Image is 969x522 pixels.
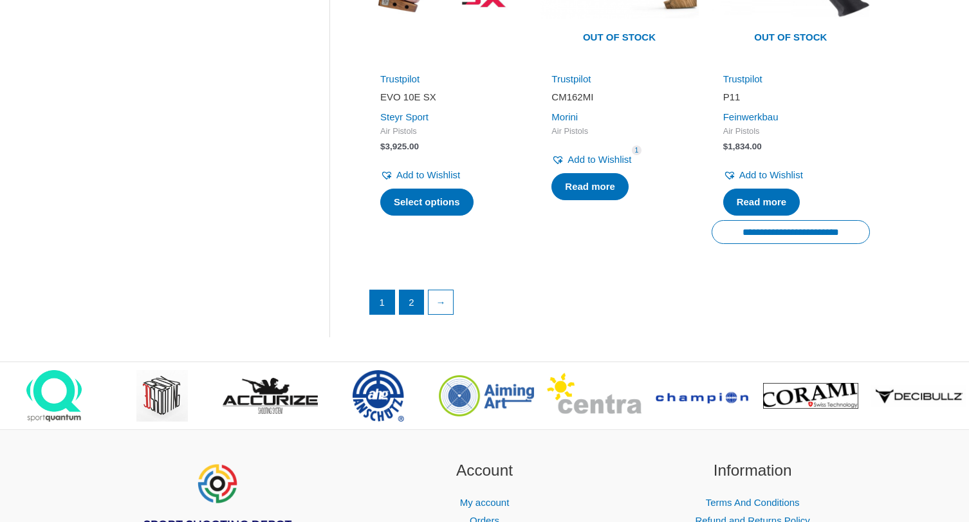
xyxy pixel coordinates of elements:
span: Air Pistols [551,126,687,137]
span: Add to Wishlist [396,169,460,180]
h2: EVO 10E SX [380,91,515,104]
bdi: 3,925.00 [380,142,419,151]
a: Select options for “CM162MI” [551,173,629,200]
a: Terms And Conditions [706,497,800,508]
a: Steyr Sport [380,111,429,122]
span: Add to Wishlist [739,169,803,180]
h2: Information [634,459,871,483]
a: CM162MI [551,91,687,108]
a: Trustpilot [723,73,762,84]
span: Page 1 [370,290,394,315]
a: → [429,290,453,315]
a: Morini [551,111,578,122]
span: Add to Wishlist [568,154,631,165]
span: Air Pistols [380,126,515,137]
a: Select options for “EVO 10E SX” [380,189,474,216]
a: My account [460,497,510,508]
a: Read more about “P11” [723,189,800,216]
a: EVO 10E SX [380,91,515,108]
h2: CM162MI [551,91,687,104]
span: $ [380,142,385,151]
h2: P11 [723,91,858,104]
a: Trustpilot [551,73,591,84]
span: Air Pistols [723,126,858,137]
span: 1 [632,145,642,155]
h2: Account [367,459,603,483]
a: Add to Wishlist [551,151,631,169]
a: Trustpilot [380,73,420,84]
a: P11 [723,91,858,108]
span: Out of stock [721,23,860,53]
nav: Product Pagination [369,290,870,322]
span: Out of stock [549,23,688,53]
span: $ [723,142,728,151]
bdi: 1,834.00 [723,142,762,151]
a: Page 2 [400,290,424,315]
a: Add to Wishlist [380,166,460,184]
a: Feinwerkbau [723,111,779,122]
a: Add to Wishlist [723,166,803,184]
